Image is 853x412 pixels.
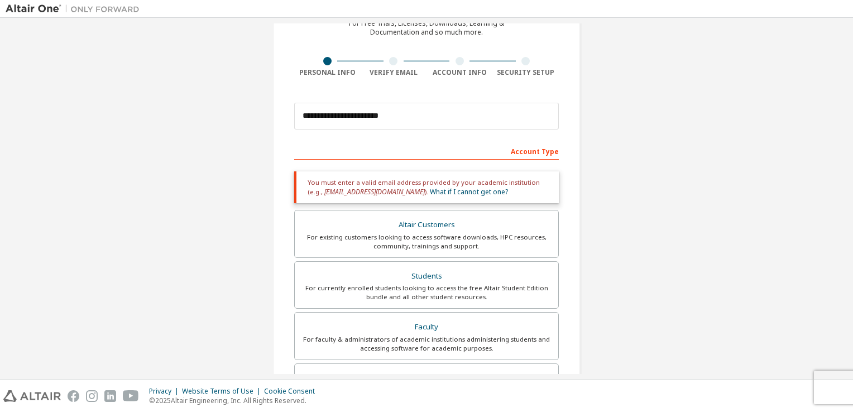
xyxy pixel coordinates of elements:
[301,217,552,233] div: Altair Customers
[301,335,552,353] div: For faculty & administrators of academic institutions administering students and accessing softwa...
[301,319,552,335] div: Faculty
[301,284,552,301] div: For currently enrolled students looking to access the free Altair Student Edition bundle and all ...
[86,390,98,402] img: instagram.svg
[6,3,145,15] img: Altair One
[294,142,559,160] div: Account Type
[301,371,552,386] div: Everyone else
[104,390,116,402] img: linkedin.svg
[294,68,361,77] div: Personal Info
[426,68,493,77] div: Account Info
[301,233,552,251] div: For existing customers looking to access software downloads, HPC resources, community, trainings ...
[182,387,264,396] div: Website Terms of Use
[3,390,61,402] img: altair_logo.svg
[430,187,508,197] a: What if I cannot get one?
[123,390,139,402] img: youtube.svg
[301,269,552,284] div: Students
[349,19,504,37] div: For Free Trials, Licenses, Downloads, Learning & Documentation and so much more.
[493,68,559,77] div: Security Setup
[149,396,322,405] p: © 2025 Altair Engineering, Inc. All Rights Reserved.
[324,187,425,197] span: [EMAIL_ADDRESS][DOMAIN_NAME]
[361,68,427,77] div: Verify Email
[264,387,322,396] div: Cookie Consent
[68,390,79,402] img: facebook.svg
[294,171,559,203] div: You must enter a valid email address provided by your academic institution (e.g., ).
[149,387,182,396] div: Privacy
